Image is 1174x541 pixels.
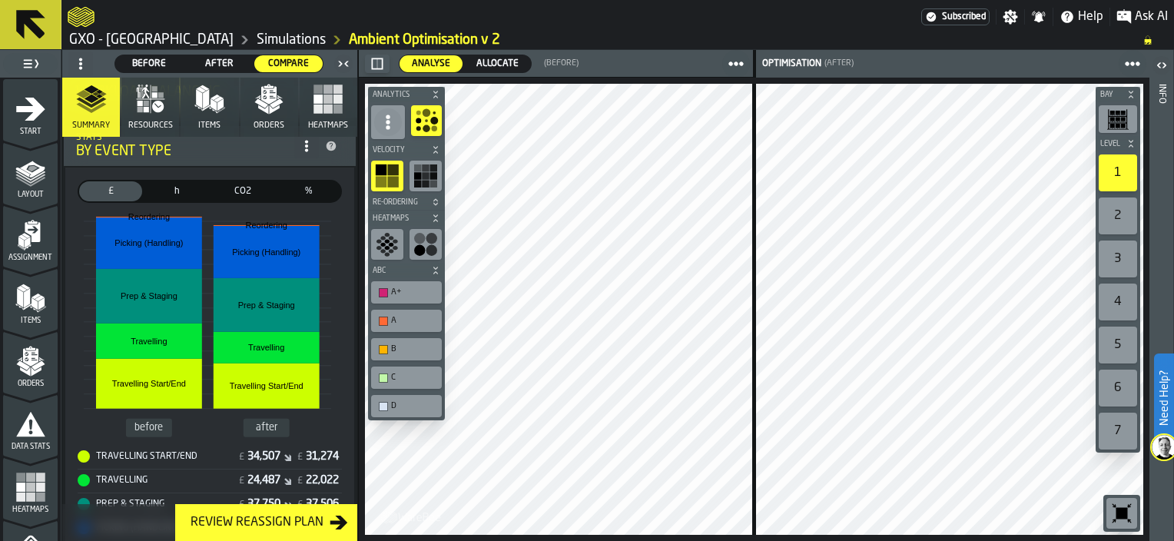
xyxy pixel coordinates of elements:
span: Heatmaps [3,506,58,514]
div: By event type [76,143,294,160]
span: Items [198,121,221,131]
span: Orders [254,121,284,131]
text: after [256,423,278,433]
div: button-toolbar-undefined [1096,151,1140,194]
div: 5 [1099,327,1137,363]
a: link-to-/wh/i/ae0cd702-8cb1-4091-b3be-0aee77957c79/settings/billing [921,8,990,25]
div: button-toolbar-undefined [368,363,445,392]
div: thumb [115,55,184,72]
label: button-toggle-Settings [997,9,1024,25]
span: Orders [3,380,58,388]
div: Travelling Start/End [78,450,236,463]
label: button-switch-multi-Compare [254,55,323,73]
span: £ [82,184,139,198]
li: menu Assignment [3,205,58,267]
span: Data Stats [3,443,58,451]
a: logo-header [368,501,455,532]
div: thumb [277,181,340,201]
span: Help [1078,8,1103,26]
span: Items [3,317,58,325]
div: C [374,370,439,386]
span: £ [239,476,244,486]
span: Heatmaps [370,214,428,223]
div: button-toolbar-undefined [368,226,406,263]
div: button-toolbar-undefined [1096,237,1140,280]
div: Menu Subscription [921,8,990,25]
div: C [391,373,437,383]
label: button-switch-multi-Share [276,180,342,203]
label: button-switch-multi-Analyse [399,55,463,73]
a: logo-header [68,3,95,31]
span: Analyse [406,57,456,71]
span: £ [297,476,303,486]
div: D [391,401,437,411]
button: button- [1096,136,1140,151]
div: Stat Value [306,474,339,486]
div: thumb [79,181,142,201]
div: A [374,313,439,329]
span: CO2 [214,184,271,198]
div: button-toolbar-undefined [1096,280,1140,324]
div: thumb [464,55,531,72]
div: button-toolbar-undefined [368,392,445,420]
span: Re-Ordering [370,198,428,207]
div: thumb [185,55,254,72]
div: B [391,344,437,354]
a: link-to-/wh/i/ae0cd702-8cb1-4091-b3be-0aee77957c79/simulations/7c873add-a672-4f1f-98fc-42ecaa078668 [349,32,500,48]
div: A [391,316,437,326]
label: button-switch-multi-Time [144,180,210,203]
svg: Show Congestion [414,108,439,133]
div: button-toolbar-undefined [406,158,445,194]
div: A+ [374,284,439,300]
nav: Breadcrumb [68,31,1168,49]
label: button-toggle-Help [1053,8,1109,26]
li: menu Data Stats [3,394,58,456]
div: thumb [211,181,274,201]
span: Ask AI [1135,8,1168,26]
label: Need Help? [1156,355,1172,441]
div: thumb [400,55,463,72]
div: Stat Value [247,498,280,510]
li: menu Items [3,268,58,330]
button: button- [368,194,445,210]
span: Analytics [370,91,428,99]
div: thumb [254,55,323,72]
div: Info [1156,81,1167,537]
span: £ [239,500,244,510]
span: (Before) [544,58,579,68]
div: button-toolbar-undefined [1096,102,1140,136]
span: h [148,184,205,198]
div: B [374,341,439,357]
button: button- [365,55,390,73]
span: Resources [128,121,173,131]
span: Summary [72,121,110,131]
label: button-toggle-Notifications [1025,9,1053,25]
div: button-toolbar-undefined [1103,495,1140,532]
span: Velocity [370,146,428,154]
svg: show Visits heatmap [413,164,438,188]
div: 3 [1099,241,1137,277]
div: 2 [1099,197,1137,234]
button: button- [368,211,445,226]
span: Subscribed [942,12,986,22]
span: ABC [370,267,428,275]
button: button- [1096,87,1140,102]
div: Travelling [78,474,236,486]
div: button-toolbar-undefined [408,102,445,142]
div: button-toolbar-undefined [368,158,406,194]
svg: show consignee [413,232,438,257]
div: Stat Value [306,498,339,510]
div: button-toolbar-undefined [1096,194,1140,237]
button: button-Review Reassign Plan [175,504,357,541]
span: Assignment [3,254,58,262]
div: Review Reassign Plan [184,513,330,532]
button: button- [368,87,445,102]
header: Info [1149,50,1173,541]
span: £ [239,452,244,463]
span: £ [297,500,303,510]
span: After [191,57,247,71]
label: button-toggle-Close me [333,55,354,73]
svg: Reset zoom and position [1109,501,1134,526]
div: Stats [76,132,294,143]
div: Prep & Staging [78,498,236,510]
